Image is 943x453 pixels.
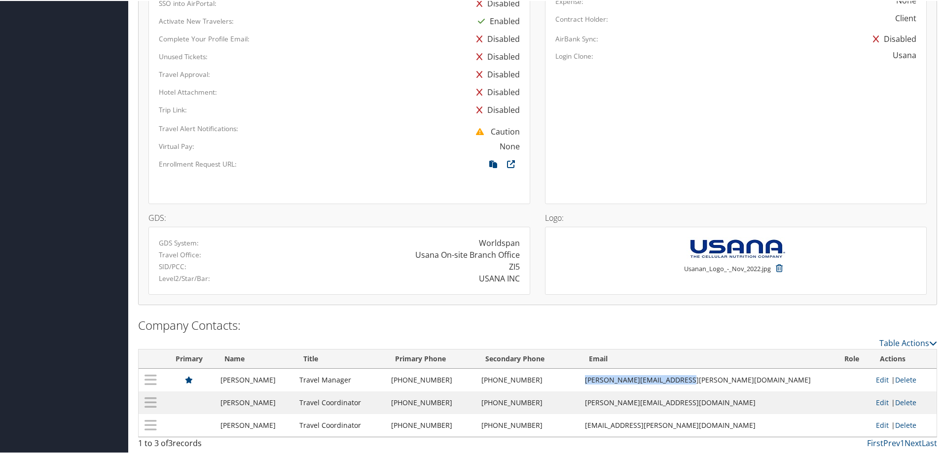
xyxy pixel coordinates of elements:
[159,51,208,61] label: Unused Tickets:
[580,390,835,413] td: [PERSON_NAME][EMAIL_ADDRESS][DOMAIN_NAME]
[473,11,520,29] div: Enabled
[138,436,327,453] div: 1 to 3 of records
[138,316,937,333] h2: Company Contacts:
[868,29,916,47] div: Disabled
[159,33,250,43] label: Complete Your Profile Email:
[545,213,927,221] h4: Logo:
[386,368,476,390] td: [PHONE_NUMBER]
[294,390,387,413] td: Travel Coordinator
[159,123,238,133] label: Travel Alert Notifications:
[871,368,937,390] td: |
[294,348,387,368] th: Title
[905,437,922,448] a: Next
[216,348,294,368] th: Name
[555,33,598,43] label: AirBank Sync:
[159,249,201,259] label: Travel Office:
[580,413,835,436] td: [EMAIL_ADDRESS][PERSON_NAME][DOMAIN_NAME]
[471,125,520,136] span: Caution
[555,13,608,23] label: Contract Holder:
[476,413,580,436] td: [PHONE_NUMBER]
[895,11,916,23] div: Client
[835,348,871,368] th: Role
[476,348,580,368] th: Secondary Phone
[895,397,916,406] a: Delete
[471,82,520,100] div: Disabled
[879,337,937,348] a: Table Actions
[386,348,476,368] th: Primary Phone
[159,69,210,78] label: Travel Approval:
[471,47,520,65] div: Disabled
[684,263,771,282] small: Usanan_Logo_-_Nov_2022.jpg
[159,15,234,25] label: Activate New Travelers:
[159,158,237,168] label: Enrollment Request URL:
[294,413,387,436] td: Travel Coordinator
[500,139,520,151] div: None
[509,260,520,272] div: ZI5
[871,413,937,436] td: |
[216,390,294,413] td: [PERSON_NAME]
[900,437,905,448] a: 1
[479,236,520,248] div: Worldspan
[580,368,835,390] td: [PERSON_NAME][EMAIL_ADDRESS][PERSON_NAME][DOMAIN_NAME]
[895,419,916,429] a: Delete
[216,413,294,436] td: [PERSON_NAME]
[871,390,937,413] td: |
[159,261,186,271] label: SID/PCC:
[148,213,530,221] h4: GDS:
[159,140,194,150] label: Virtual Pay:
[883,437,900,448] a: Prev
[159,104,187,114] label: Trip Link:
[555,50,593,60] label: Login Clone:
[294,368,387,390] td: Travel Manager
[580,348,835,368] th: Email
[471,100,520,118] div: Disabled
[415,248,520,260] div: Usana On-site Branch Office
[386,413,476,436] td: [PHONE_NUMBER]
[687,236,785,258] img: Usanan_Logo_-_Nov_2022.jpg
[216,368,294,390] td: [PERSON_NAME]
[876,374,889,383] a: Edit
[876,419,889,429] a: Edit
[168,437,173,448] span: 3
[476,390,580,413] td: [PHONE_NUMBER]
[163,348,216,368] th: Primary
[159,237,199,247] label: GDS System:
[386,390,476,413] td: [PHONE_NUMBER]
[476,368,580,390] td: [PHONE_NUMBER]
[479,272,520,283] div: USANA INC
[922,437,937,448] a: Last
[471,65,520,82] div: Disabled
[159,86,217,96] label: Hotel Attachment:
[895,374,916,383] a: Delete
[159,273,210,282] label: Level2/Star/Bar:
[867,437,883,448] a: First
[471,29,520,47] div: Disabled
[871,348,937,368] th: Actions
[893,48,916,60] div: Usana
[876,397,889,406] a: Edit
